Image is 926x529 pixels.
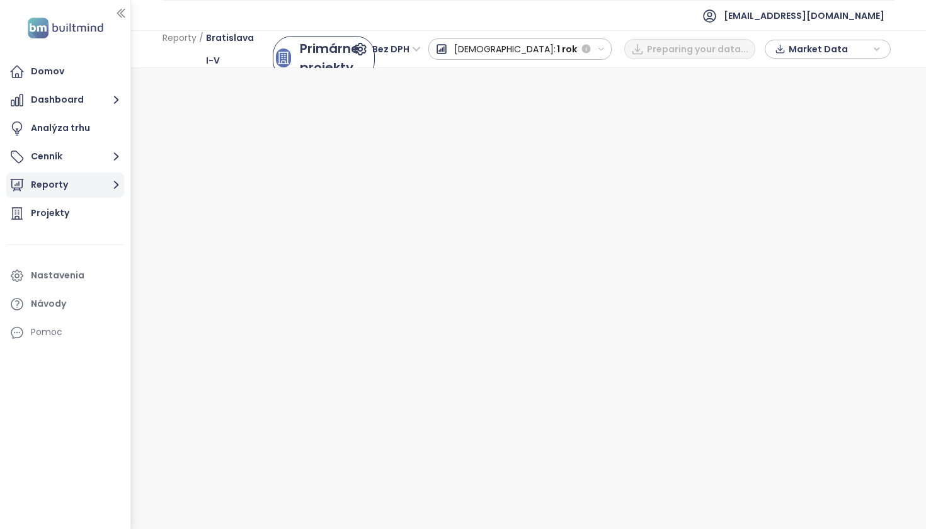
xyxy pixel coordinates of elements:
[163,26,197,72] span: Reporty
[6,320,124,345] div: Pomoc
[454,38,556,60] span: [DEMOGRAPHIC_DATA]:
[31,268,84,283] div: Nastavenia
[24,15,107,41] img: logo
[300,39,363,77] div: Primárne projekty
[31,296,66,312] div: Návody
[6,88,124,113] button: Dashboard
[624,39,755,59] button: Preparing your data...
[647,42,748,56] span: Preparing your data...
[772,40,884,59] div: button
[6,59,124,84] a: Domov
[6,292,124,317] a: Návody
[31,205,69,221] div: Projekty
[31,64,64,79] div: Domov
[789,40,870,59] span: Market Data
[6,173,124,198] button: Reporty
[6,116,124,141] a: Analýza trhu
[724,1,884,31] span: [EMAIL_ADDRESS][DOMAIN_NAME]
[6,263,124,288] a: Nastavenia
[31,120,90,136] div: Analýza trhu
[6,201,124,226] a: Projekty
[273,36,375,80] a: primary
[372,40,421,59] span: Bez DPH
[199,26,203,72] span: /
[31,324,62,340] div: Pomoc
[428,38,612,60] button: [DEMOGRAPHIC_DATA]:1 rok
[206,26,254,72] span: Bratislava I-V
[557,38,577,60] span: 1 rok
[6,144,124,169] button: Cenník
